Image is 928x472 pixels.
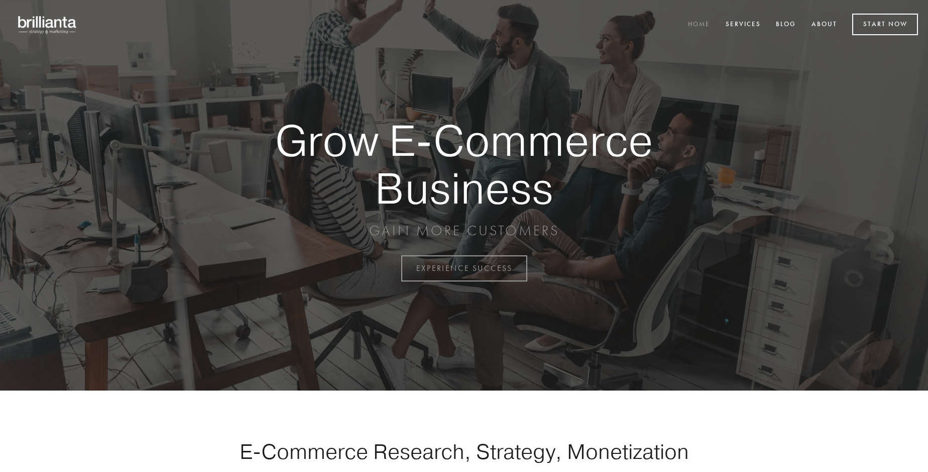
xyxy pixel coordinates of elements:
strong: Grow E-Commerce Business [240,117,688,212]
h1: E-Commerce Research, Strategy, Monetization [208,439,720,464]
p: GAIN MORE CUSTOMERS [240,222,688,240]
a: EXPERIENCE SUCCESS [401,255,527,281]
a: Home [681,17,717,33]
a: About [805,17,844,33]
img: brillianta - research, strategy, marketing [10,10,85,39]
a: Services [719,17,767,33]
a: Start Now [852,14,918,35]
a: Blog [769,17,802,33]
